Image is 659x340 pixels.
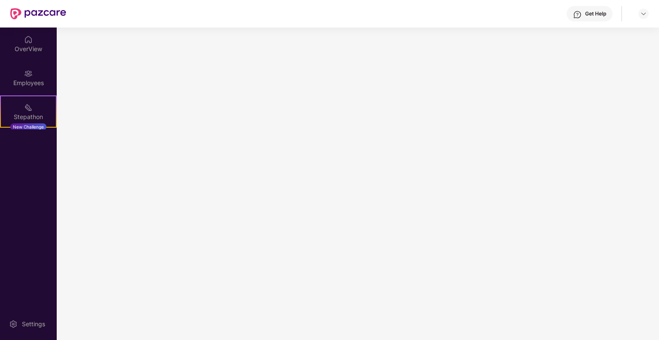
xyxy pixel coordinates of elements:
[9,320,18,328] img: svg+xml;base64,PHN2ZyBpZD0iU2V0dGluZy0yMHgyMCIgeG1sbnM9Imh0dHA6Ly93d3cudzMub3JnLzIwMDAvc3ZnIiB3aW...
[10,123,46,130] div: New Challenge
[585,10,606,17] div: Get Help
[19,320,48,328] div: Settings
[24,103,33,112] img: svg+xml;base64,PHN2ZyB4bWxucz0iaHR0cDovL3d3dy53My5vcmcvMjAwMC9zdmciIHdpZHRoPSIyMSIgaGVpZ2h0PSIyMC...
[573,10,582,19] img: svg+xml;base64,PHN2ZyBpZD0iSGVscC0zMngzMiIgeG1sbnM9Imh0dHA6Ly93d3cudzMub3JnLzIwMDAvc3ZnIiB3aWR0aD...
[640,10,647,17] img: svg+xml;base64,PHN2ZyBpZD0iRHJvcGRvd24tMzJ4MzIiIHhtbG5zPSJodHRwOi8vd3d3LnczLm9yZy8yMDAwL3N2ZyIgd2...
[1,113,56,121] div: Stepathon
[10,8,66,19] img: New Pazcare Logo
[24,69,33,78] img: svg+xml;base64,PHN2ZyBpZD0iRW1wbG95ZWVzIiB4bWxucz0iaHR0cDovL3d3dy53My5vcmcvMjAwMC9zdmciIHdpZHRoPS...
[24,35,33,44] img: svg+xml;base64,PHN2ZyBpZD0iSG9tZSIgeG1sbnM9Imh0dHA6Ly93d3cudzMub3JnLzIwMDAvc3ZnIiB3aWR0aD0iMjAiIG...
